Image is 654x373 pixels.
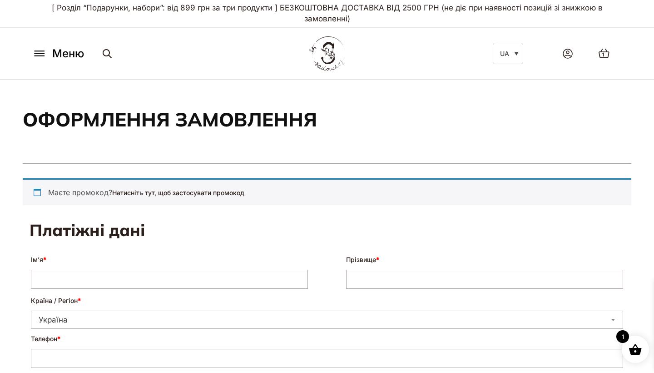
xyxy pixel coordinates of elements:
abbr: обов'язкове [43,253,46,266]
span: Меню [52,45,84,62]
button: Меню [30,45,87,62]
label: Телефон [31,333,60,345]
label: Ім’я [31,253,308,266]
span: 1 [616,330,629,343]
img: BY SADOVSKIY [309,36,345,71]
a: Натисніть тут, щоб застосувати промокод [112,189,244,197]
abbr: обов'язкове [57,333,60,345]
span: UA [500,50,509,57]
label: Країна / Регіон [31,294,81,307]
span: Країна / Регіон [31,311,623,329]
div: Маєте промокод? [23,178,631,205]
label: Прізвище [346,253,623,266]
h3: Платіжні дані [30,220,624,241]
abbr: обов'язкове [78,294,81,307]
span: Україна [31,313,623,326]
span: 1 [602,51,604,59]
abbr: обов'язкове [376,253,379,266]
h1: Оформлення замовлення [23,107,317,132]
a: UA [493,43,523,64]
a: 1 [589,39,619,68]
